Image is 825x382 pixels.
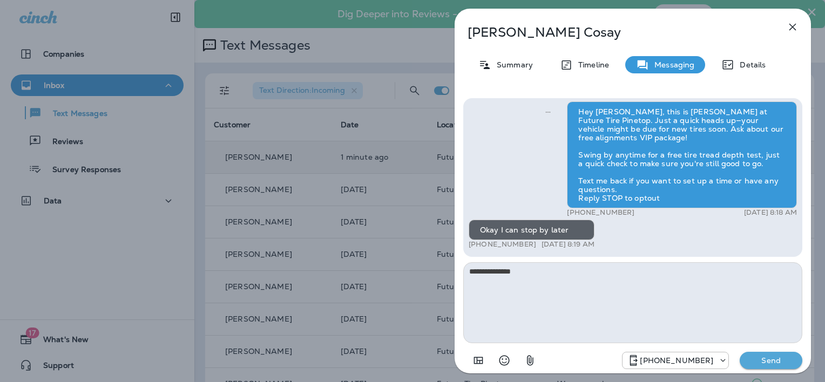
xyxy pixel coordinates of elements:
[567,101,797,208] div: Hey [PERSON_NAME], this is [PERSON_NAME] at Future Tire Pinetop. Just a quick heads up—your vehic...
[649,60,694,69] p: Messaging
[468,25,762,40] p: [PERSON_NAME] Cosay
[623,354,728,367] div: +1 (928) 232-1970
[469,240,536,249] p: [PHONE_NUMBER]
[545,106,551,116] span: Sent
[567,208,634,217] p: [PHONE_NUMBER]
[734,60,766,69] p: Details
[469,220,594,240] div: Okay I can stop by later
[744,208,797,217] p: [DATE] 8:18 AM
[640,356,713,365] p: [PHONE_NUMBER]
[468,350,489,371] button: Add in a premade template
[491,60,533,69] p: Summary
[542,240,594,249] p: [DATE] 8:19 AM
[748,356,794,365] p: Send
[573,60,609,69] p: Timeline
[740,352,802,369] button: Send
[493,350,515,371] button: Select an emoji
